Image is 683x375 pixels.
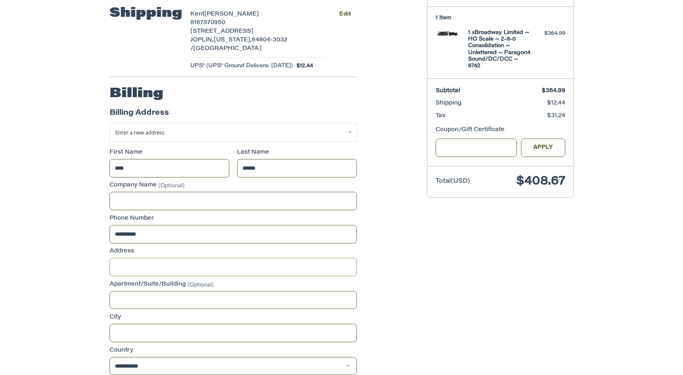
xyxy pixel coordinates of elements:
span: 8167970950 [190,20,225,26]
span: Tax [436,113,445,119]
h2: Billing [110,86,163,102]
label: First Name [110,148,229,157]
span: $31.24 [547,113,565,119]
h3: 1 Item [436,15,565,21]
span: $12.44 [547,100,565,106]
button: Apply [521,139,565,157]
input: Gift Certificate or Coupon Code [436,139,517,157]
label: Address [110,247,357,256]
h4: 1 x Broadway Limited ~ HO Scale ~ 2-8-0 Consolidation ~ Unlettered ~ Paragon4 Sound/DC/DCC ~ 8742 [468,30,531,70]
span: 64804-3032 / [190,37,287,52]
span: UPS® (UPS® Ground Delivers: [DATE]) [190,62,293,70]
small: (Optional) [158,183,185,189]
div: Coupon/Gift Certificate [436,126,565,134]
label: Last Name [237,148,357,157]
legend: Billing Address [110,108,169,123]
a: Enter or select a different address [110,123,357,142]
small: (Optional) [187,282,214,287]
span: [GEOGRAPHIC_DATA] [193,46,262,52]
span: Kent [190,11,204,17]
span: Enter a new address [115,129,164,136]
span: JOPLIN, [190,37,214,43]
label: Country [110,346,357,355]
span: Subtotal [436,88,460,94]
span: Shipping [436,100,461,106]
span: Total (USD) [436,178,470,184]
label: Phone Number [110,214,357,223]
label: Company Name [110,181,357,190]
label: City [110,313,357,322]
span: $364.99 [542,88,565,94]
span: [STREET_ADDRESS] [190,29,254,34]
button: Edit [333,8,357,20]
label: Apartment/Suite/Building [110,280,357,289]
span: [PERSON_NAME] [204,11,259,17]
span: $408.67 [516,175,565,188]
div: $364.99 [533,30,565,38]
span: $12.44 [293,62,313,70]
h2: Shipping [110,5,182,22]
span: [US_STATE], [214,37,252,43]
